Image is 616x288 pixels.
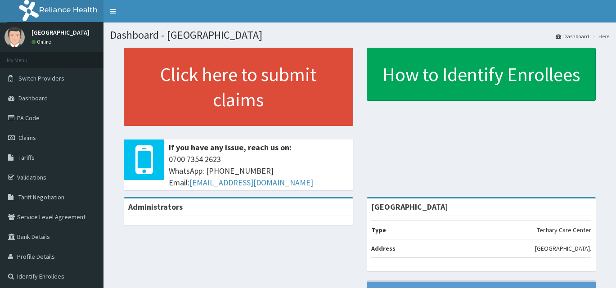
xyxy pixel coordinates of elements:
h1: Dashboard - [GEOGRAPHIC_DATA] [110,29,609,41]
b: Administrators [128,202,183,212]
p: [GEOGRAPHIC_DATA]. [535,244,591,253]
a: [EMAIL_ADDRESS][DOMAIN_NAME] [189,177,313,188]
strong: [GEOGRAPHIC_DATA] [371,202,448,212]
span: Claims [18,134,36,142]
li: Here [590,32,609,40]
p: [GEOGRAPHIC_DATA] [31,29,90,36]
span: Tariffs [18,153,35,162]
b: If you have any issue, reach us on: [169,142,292,153]
img: User Image [4,27,25,47]
span: Dashboard [18,94,48,102]
a: Online [31,39,53,45]
span: Tariff Negotiation [18,193,64,201]
b: Type [371,226,386,234]
p: Tertiary Care Center [537,225,591,234]
span: 0700 7354 2623 WhatsApp: [PHONE_NUMBER] Email: [169,153,349,188]
a: Dashboard [556,32,589,40]
b: Address [371,244,396,252]
span: Switch Providers [18,74,64,82]
a: How to Identify Enrollees [367,48,596,101]
a: Click here to submit claims [124,48,353,126]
